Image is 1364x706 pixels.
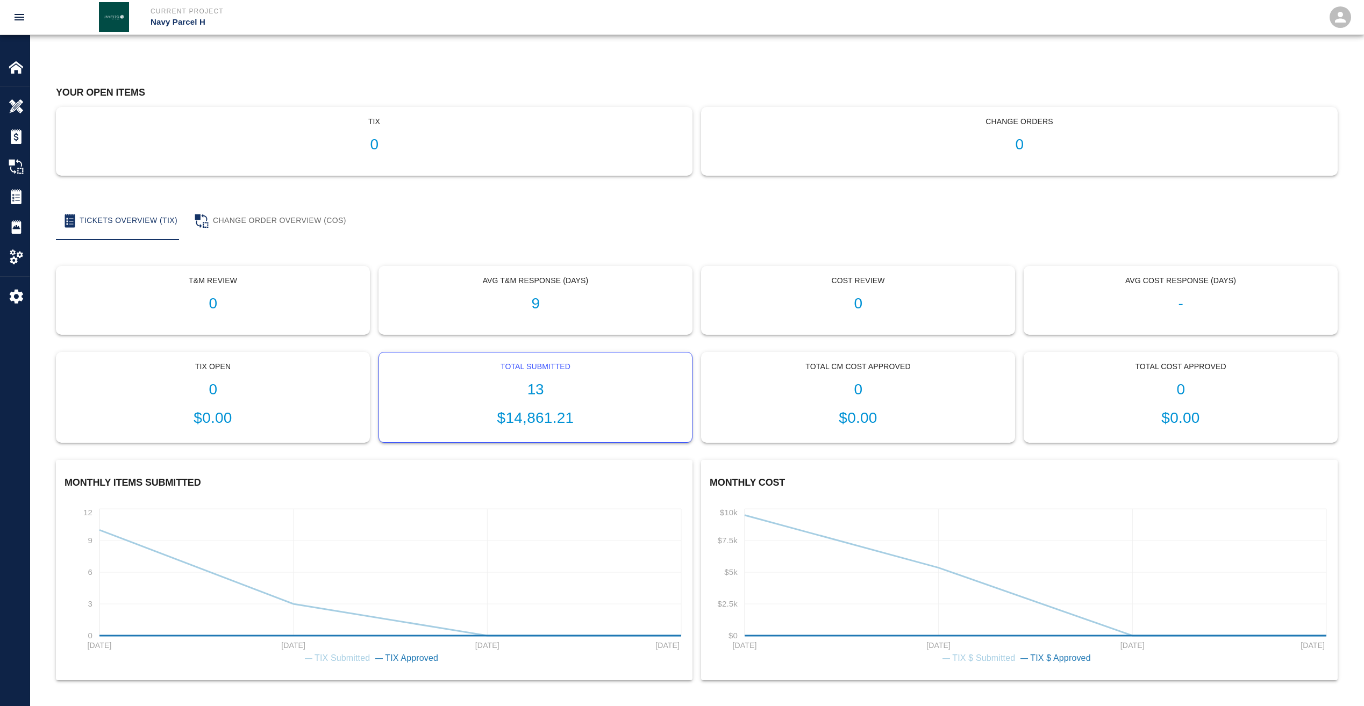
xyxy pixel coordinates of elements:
[710,381,1006,399] h1: 0
[65,295,361,313] h1: 0
[65,477,684,489] h2: Monthly Items Submitted
[710,136,1329,154] h1: 0
[83,507,92,516] tspan: 12
[710,361,1006,372] p: Total CM Cost Approved
[65,116,683,127] p: tix
[926,641,951,650] tspan: [DATE]
[729,631,738,640] tspan: $0
[151,6,740,16] p: Current Project
[710,275,1006,286] p: Cost Review
[388,381,683,399] h1: 13
[88,599,93,608] tspan: 3
[952,653,1015,662] span: TIX $ Submitted
[1033,361,1329,372] p: Total Cost Approved
[733,641,757,650] tspan: [DATE]
[710,407,1006,429] p: $0.00
[186,201,355,240] button: Change Order Overview (COS)
[65,361,361,372] p: Tix Open
[710,116,1329,127] p: Change Orders
[720,507,738,516] tspan: $10k
[1033,295,1329,313] h1: -
[6,4,32,30] button: open drawer
[710,295,1006,313] h1: 0
[385,653,438,662] span: TIX Approved
[88,631,93,640] tspan: 0
[710,477,1329,489] h2: Monthly Cost
[88,567,93,577] tspan: 6
[56,87,1338,99] h2: Your open items
[65,275,361,286] p: T&M Review
[88,536,93,545] tspan: 9
[388,361,683,372] p: Total Submitted
[65,407,361,429] p: $0.00
[1030,653,1090,662] span: TIX $ Approved
[724,567,738,577] tspan: $5k
[1033,275,1329,286] p: Avg Cost Response (Days)
[65,136,683,154] h1: 0
[388,275,683,286] p: Avg T&M Response (Days)
[1310,654,1364,706] iframe: Chat Widget
[315,653,370,662] span: TIX Submitted
[718,536,738,545] tspan: $7.5k
[56,201,186,240] button: Tickets Overview (TIX)
[718,599,738,608] tspan: $2.5k
[1301,641,1325,650] tspan: [DATE]
[65,381,361,399] h1: 0
[655,641,680,650] tspan: [DATE]
[99,2,129,32] img: Janeiro Inc
[1033,407,1329,429] p: $0.00
[1120,641,1145,650] tspan: [DATE]
[388,407,683,429] p: $14,861.21
[475,641,499,650] tspan: [DATE]
[151,16,740,28] p: Navy Parcel H
[281,641,305,650] tspan: [DATE]
[388,295,683,313] h1: 9
[88,641,112,650] tspan: [DATE]
[1033,381,1329,399] h1: 0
